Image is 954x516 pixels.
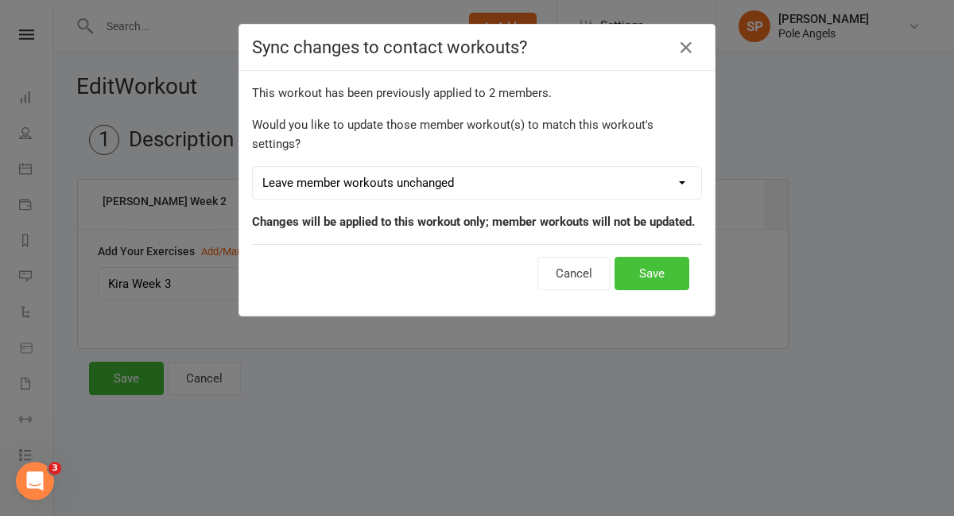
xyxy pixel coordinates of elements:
h4: Sync changes to contact workouts? [252,37,702,57]
a: Close [673,35,699,60]
iframe: Intercom live chat [16,462,54,500]
button: Cancel [537,257,611,290]
div: Would you like to update those member workout(s) to match this workout's settings? [252,115,702,153]
div: This workout has been previously applied to 2 members . [252,83,702,103]
button: Save [615,257,689,290]
span: 3 [48,462,61,475]
p: Changes will be applied to this workout only; member workouts will not be updated. [252,212,702,231]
